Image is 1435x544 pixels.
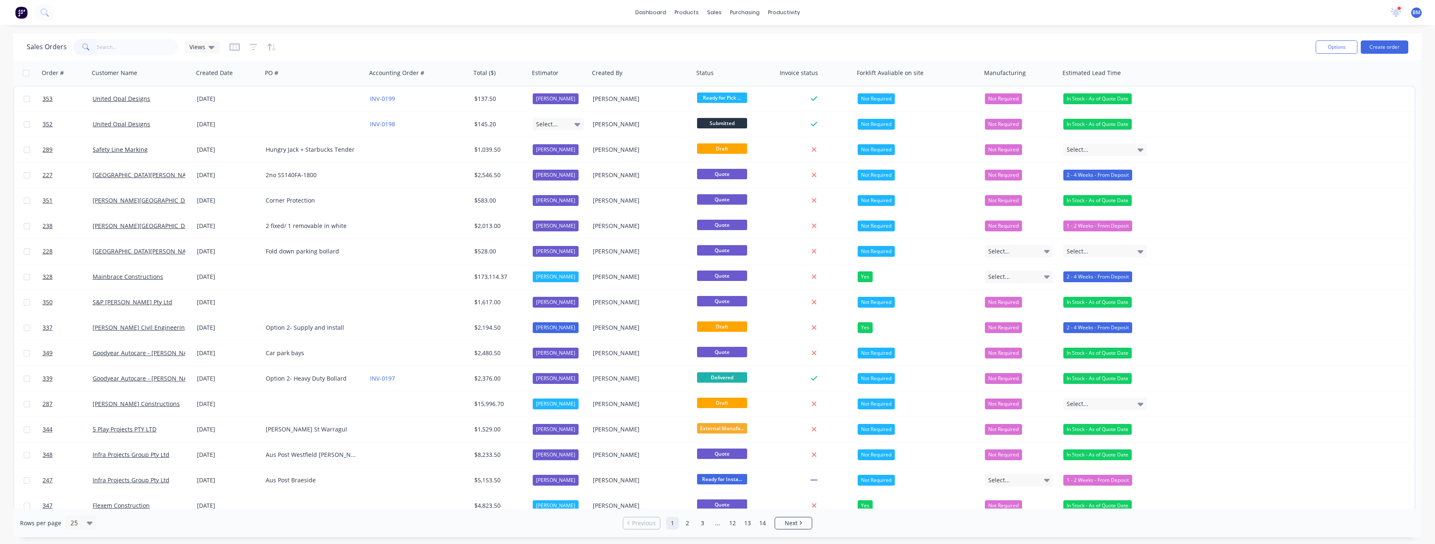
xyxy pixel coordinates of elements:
[1067,400,1088,408] span: Select...
[474,501,524,510] div: $4,823.50
[266,451,358,459] div: Aus Post Westfield [PERSON_NAME]
[43,86,93,111] a: 353
[697,372,747,383] span: Delivered
[197,120,259,128] div: [DATE]
[711,517,724,529] a: Jump forward
[266,222,358,230] div: 2 fixed/ 1 removable in white
[93,273,163,281] a: Mainbrace Constructions
[593,374,685,383] div: [PERSON_NAME]
[93,120,150,128] a: United Opal Designs
[593,476,685,484] div: [PERSON_NAME]
[858,449,895,460] div: Not Required
[985,221,1022,231] button: Not Required
[593,400,685,408] div: [PERSON_NAME]
[988,247,1010,256] span: Select...
[1063,271,1132,282] div: 2 - 4 Weeks - From Deposit
[726,517,739,529] a: Page 12
[474,196,524,205] div: $583.00
[43,247,53,256] span: 228
[266,476,358,484] div: Aus Post Braeside
[593,145,685,154] div: [PERSON_NAME]
[775,519,812,527] a: Next page
[43,95,53,103] span: 353
[43,417,93,442] a: 344
[681,517,694,529] a: Page 2
[43,120,53,128] span: 352
[43,442,93,467] a: 348
[533,373,579,384] div: [PERSON_NAME]
[858,322,873,333] div: Yes
[93,476,169,484] a: Infra Projects Group Pty Ltd
[43,196,53,205] span: 351
[858,500,873,511] div: Yes
[533,221,579,231] div: [PERSON_NAME]
[43,315,93,340] a: 337
[370,95,395,103] a: INV-0199
[988,501,1019,510] span: Not Required
[697,449,747,459] span: Quote
[1067,145,1088,154] span: Select...
[1063,195,1132,206] div: In Stock - As of Quote Date
[93,298,172,306] a: S&P [PERSON_NAME] Pty Ltd
[985,322,1022,333] button: Not Required
[1316,40,1357,54] button: Options
[20,519,61,527] span: Rows per page
[266,247,358,256] div: Fold down parking bollard
[858,221,895,231] div: Not Required
[43,222,53,230] span: 238
[1063,119,1132,130] div: In Stock - As of Quote Date
[533,348,579,358] div: [PERSON_NAME]
[93,171,197,179] a: [GEOGRAPHIC_DATA][PERSON_NAME]
[197,476,259,484] div: [DATE]
[988,222,1019,230] span: Not Required
[43,366,93,391] a: 339
[632,519,656,527] span: Previous
[533,297,579,308] div: [PERSON_NAME]
[988,425,1019,434] span: Not Required
[985,93,1022,104] button: Not Required
[369,69,424,77] div: Accounting Order #
[985,119,1022,130] button: Not Required
[593,425,685,434] div: [PERSON_NAME]
[533,271,579,282] div: [PERSON_NAME]
[1063,170,1132,180] div: 2 - 4 Weeks - From Deposit
[43,374,53,383] span: 339
[93,374,198,382] a: Goodyear Autocare - [PERSON_NAME]
[984,69,1026,77] div: Manufacturing
[988,349,1019,357] span: Not Required
[93,501,150,509] a: Flexem Construction
[1063,322,1132,333] div: 2 - 4 Weeks - From Deposit
[1063,93,1132,104] div: In Stock - As of Quote Date
[97,39,178,55] input: Search...
[533,500,579,511] div: [PERSON_NAME]
[764,6,804,19] div: productivity
[857,69,924,77] div: Forklift Avaliable on site
[533,424,579,435] div: [PERSON_NAME]
[43,341,93,366] a: 349
[697,143,747,154] span: Draft
[703,6,726,19] div: sales
[1063,475,1132,486] div: 1 - 2 Weeks - From Deposit
[266,349,358,357] div: Car park bays
[43,501,53,510] span: 347
[697,271,747,281] span: Quote
[197,196,259,205] div: [DATE]
[1063,348,1132,358] div: In Stock - As of Quote Date
[474,171,524,179] div: $2,546.50
[197,222,259,230] div: [DATE]
[532,69,559,77] div: Estimator
[1063,449,1132,460] div: In Stock - As of Quote Date
[474,400,524,408] div: $15,996.70
[27,43,67,51] h1: Sales Orders
[988,171,1019,179] span: Not Required
[43,298,53,306] span: 350
[42,69,64,77] div: Order #
[1063,221,1132,231] div: 1 - 2 Weeks - From Deposit
[197,374,259,383] div: [DATE]
[593,298,685,306] div: [PERSON_NAME]
[780,69,818,77] div: Invoice status
[858,170,895,180] div: Not Required
[474,323,524,332] div: $2,194.50
[266,196,358,205] div: Corner Protection
[697,245,747,256] span: Quote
